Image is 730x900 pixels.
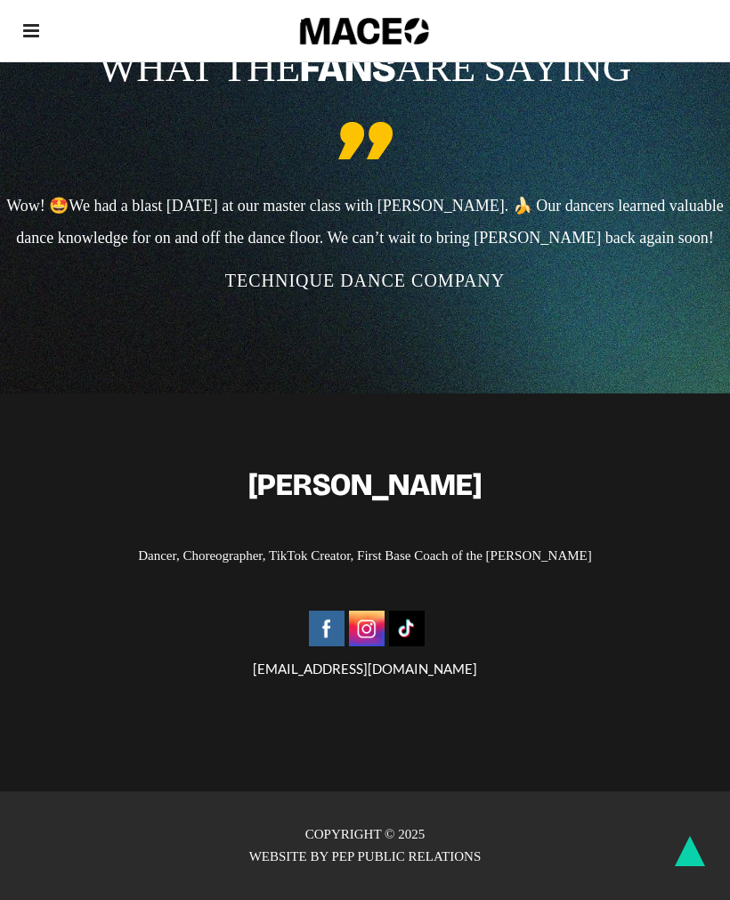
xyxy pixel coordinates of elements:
img: Instagram [349,611,385,646]
div: [EMAIL_ADDRESS][DOMAIN_NAME] [36,607,694,680]
span: Technique Dance Company [225,267,506,292]
p: COPYRIGHT © 2025 WEBSITE BY PEP PUBLIC RELATIONS [45,823,685,868]
span: THE [223,45,300,90]
img: Mobile Logo [289,4,444,58]
p: Dancer, Choreographer, TikTok Creator, First Base Coach of the [PERSON_NAME] [36,545,694,567]
span: SAYING [483,45,631,90]
span: WHAT [99,45,215,90]
img: Tiktok [389,611,425,646]
span: ARE [395,45,475,90]
h2: [PERSON_NAME] [36,465,694,505]
img: a [338,121,393,158]
img: Facebook [309,611,345,646]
